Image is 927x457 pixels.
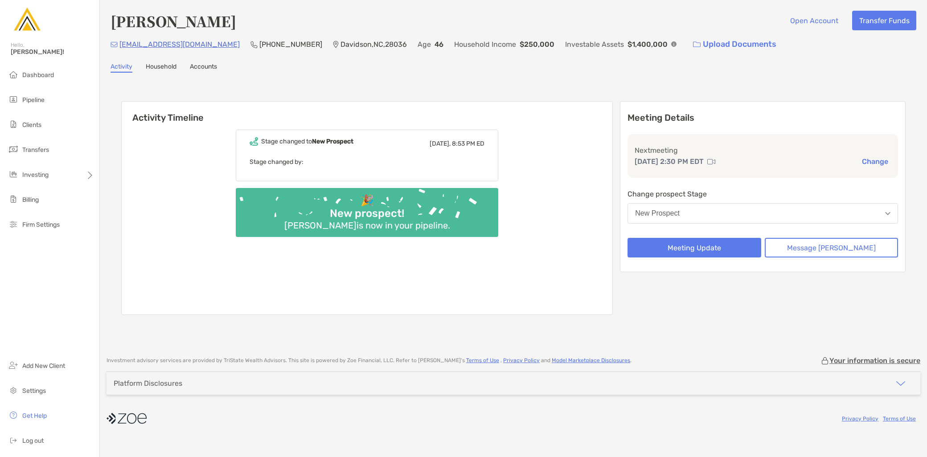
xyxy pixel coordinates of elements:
a: Terms of Use [466,357,499,363]
p: Change prospect Stage [628,188,898,200]
img: icon arrow [895,378,906,389]
a: Household [146,63,176,73]
img: investing icon [8,169,19,180]
p: Your information is secure [829,356,920,365]
span: [PERSON_NAME]! [11,48,94,56]
img: settings icon [8,385,19,396]
p: [EMAIL_ADDRESS][DOMAIN_NAME] [119,39,240,50]
b: New Prospect [312,138,353,145]
img: Location Icon [333,41,339,48]
p: [DATE] 2:30 PM EDT [635,156,704,167]
img: dashboard icon [8,69,19,80]
button: Meeting Update [628,238,761,257]
img: Zoe Logo [11,4,43,36]
img: Info Icon [671,41,677,47]
span: Clients [22,121,41,129]
a: Privacy Policy [503,357,540,363]
p: Investment advisory services are provided by TriState Wealth Advisors . This site is powered by Z... [107,357,632,364]
img: Email Icon [111,42,118,47]
p: $250,000 [520,39,554,50]
button: Transfer Funds [852,11,916,30]
img: company logo [107,408,147,428]
button: Open Account [783,11,845,30]
img: logout icon [8,435,19,445]
h4: [PERSON_NAME] [111,11,236,31]
img: Confetti [236,188,498,229]
a: Accounts [190,63,217,73]
p: Meeting Details [628,112,898,123]
img: Event icon [250,137,258,146]
img: button icon [693,41,701,48]
img: add_new_client icon [8,360,19,371]
span: Dashboard [22,71,54,79]
h6: Activity Timeline [122,102,612,123]
span: Get Help [22,412,47,420]
a: Upload Documents [687,35,782,54]
img: billing icon [8,194,19,204]
a: Terms of Use [883,416,916,422]
span: Billing [22,196,39,204]
p: Household Income [454,39,516,50]
p: $1,400,000 [628,39,668,50]
div: 🎉 [357,194,377,207]
div: [PERSON_NAME] is now in your pipeline. [281,220,454,231]
div: New Prospect [635,209,680,217]
img: pipeline icon [8,94,19,105]
span: Settings [22,387,46,395]
p: 46 [435,39,443,50]
a: Activity [111,63,132,73]
img: communication type [707,158,715,165]
img: firm-settings icon [8,219,19,229]
p: Age [418,39,431,50]
p: [PHONE_NUMBER] [259,39,322,50]
button: New Prospect [628,203,898,224]
span: Transfers [22,146,49,154]
span: Add New Client [22,362,65,370]
a: Privacy Policy [842,416,878,422]
button: Change [859,157,891,166]
button: Message [PERSON_NAME] [765,238,898,257]
span: 8:53 PM ED [452,140,484,147]
p: Next meeting [635,145,891,156]
span: Log out [22,437,44,445]
span: Firm Settings [22,221,60,228]
span: Investing [22,171,49,179]
img: transfers icon [8,144,19,155]
a: Model Marketplace Disclosures [552,357,630,363]
img: Phone Icon [250,41,258,48]
div: Platform Disclosures [114,379,182,388]
p: Stage changed by: [250,156,484,167]
div: New prospect! [326,207,408,220]
div: Stage changed to [261,138,353,145]
img: Open dropdown arrow [885,212,890,215]
span: [DATE], [430,140,451,147]
span: Pipeline [22,96,45,104]
img: clients icon [8,119,19,130]
img: get-help icon [8,410,19,420]
p: Investable Assets [565,39,624,50]
p: Davidson , NC , 28036 [340,39,407,50]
